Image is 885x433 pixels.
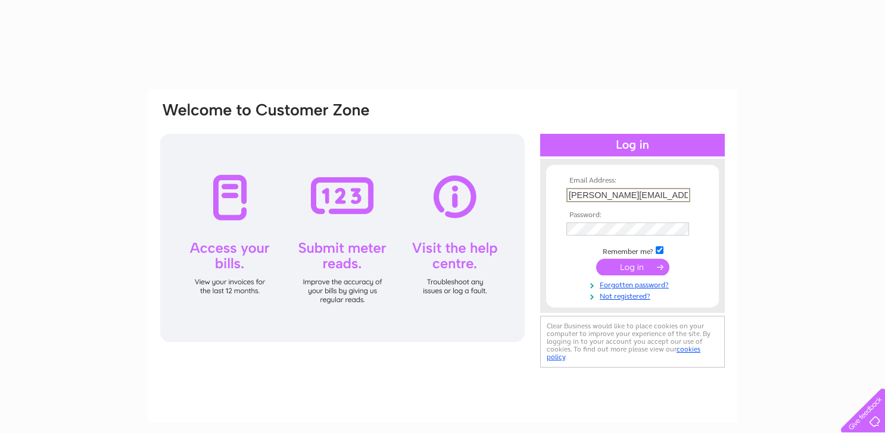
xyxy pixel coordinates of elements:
[596,259,669,275] input: Submit
[547,345,700,361] a: cookies policy
[566,278,702,290] a: Forgotten password?
[563,211,702,219] th: Password:
[563,177,702,185] th: Email Address:
[566,290,702,301] a: Not registered?
[563,244,702,256] td: Remember me?
[540,316,725,368] div: Clear Business would like to place cookies on your computer to improve your experience of the sit...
